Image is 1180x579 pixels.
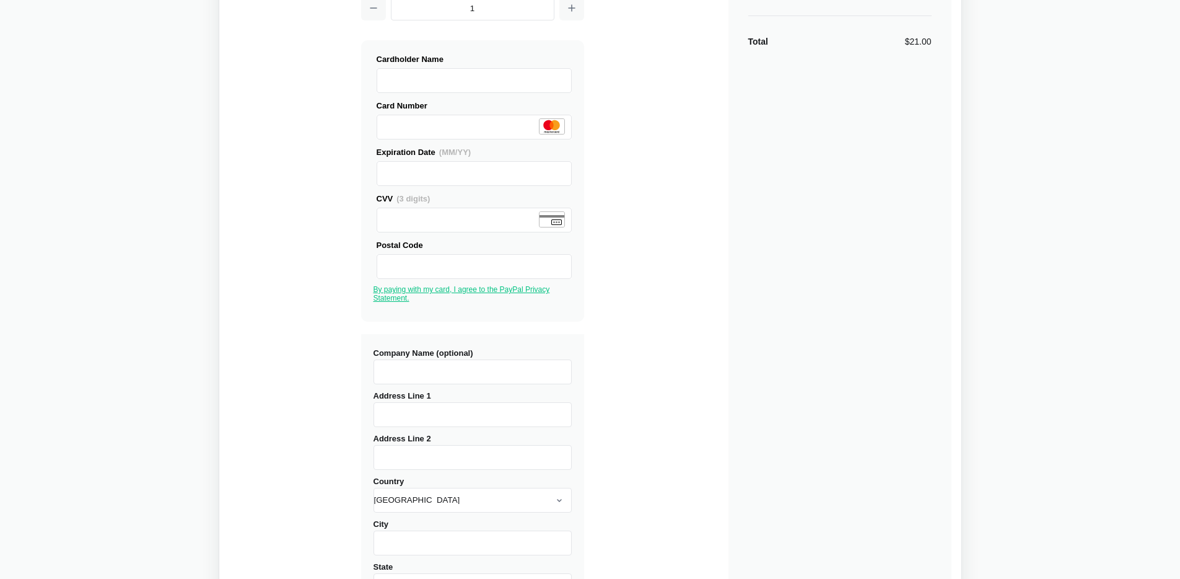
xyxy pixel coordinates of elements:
[374,519,572,555] label: City
[374,445,572,470] input: Address Line 2
[377,192,572,205] div: CVV
[382,208,566,232] iframe: Secure Credit Card Frame - CVV
[382,255,566,278] iframe: Secure Credit Card Frame - Postal Code
[748,37,768,46] strong: Total
[374,360,572,384] input: Company Name (optional)
[382,162,566,185] iframe: Secure Credit Card Frame - Expiration Date
[377,53,572,66] div: Cardholder Name
[374,348,572,384] label: Company Name (optional)
[382,115,566,139] iframe: Secure Credit Card Frame - Credit Card Number
[374,488,572,513] select: Country
[374,477,572,513] label: Country
[377,239,572,252] div: Postal Code
[377,146,572,159] div: Expiration Date
[374,402,572,427] input: Address Line 1
[377,99,572,112] div: Card Number
[374,531,572,555] input: City
[905,35,932,48] div: $21.00
[374,434,572,470] label: Address Line 2
[439,148,471,157] span: (MM/YY)
[374,285,550,303] a: By paying with my card, I agree to the PayPal Privacy Statement.
[382,69,566,92] iframe: Secure Credit Card Frame - Cardholder Name
[396,194,430,203] span: (3 digits)
[374,391,572,427] label: Address Line 1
